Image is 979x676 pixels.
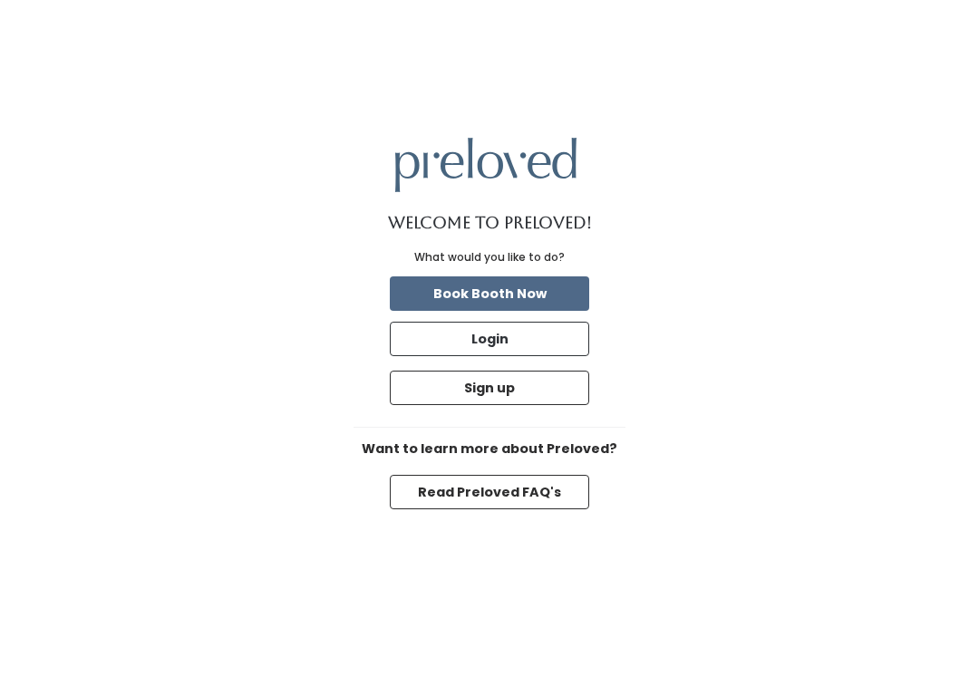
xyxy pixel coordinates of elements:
button: Read Preloved FAQ's [390,475,589,509]
button: Login [390,322,589,356]
a: Login [386,318,593,360]
div: What would you like to do? [414,249,565,266]
img: preloved logo [395,138,577,191]
a: Sign up [386,367,593,409]
button: Book Booth Now [390,276,589,311]
h6: Want to learn more about Preloved? [354,442,625,457]
h1: Welcome to Preloved! [388,214,592,232]
button: Sign up [390,371,589,405]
